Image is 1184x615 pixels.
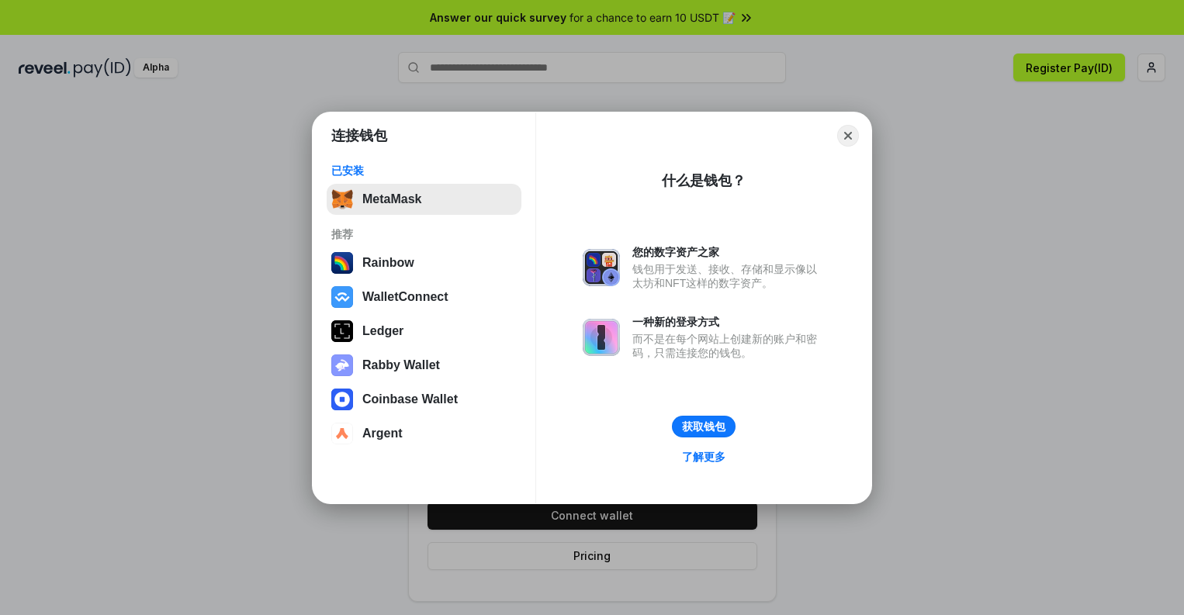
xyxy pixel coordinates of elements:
button: Argent [327,418,521,449]
button: 获取钱包 [672,416,736,437]
button: Coinbase Wallet [327,384,521,415]
img: svg+xml,%3Csvg%20width%3D%2228%22%20height%3D%2228%22%20viewBox%3D%220%200%2028%2028%22%20fill%3D... [331,286,353,308]
a: 了解更多 [673,447,735,467]
div: 您的数字资产之家 [632,245,825,259]
div: Argent [362,427,403,441]
div: 而不是在每个网站上创建新的账户和密码，只需连接您的钱包。 [632,332,825,360]
div: MetaMask [362,192,421,206]
button: Ledger [327,316,521,347]
img: svg+xml,%3Csvg%20xmlns%3D%22http%3A%2F%2Fwww.w3.org%2F2000%2Fsvg%22%20fill%3D%22none%22%20viewBox... [331,354,353,376]
div: 一种新的登录方式 [632,315,825,329]
img: svg+xml,%3Csvg%20fill%3D%22none%22%20height%3D%2233%22%20viewBox%3D%220%200%2035%2033%22%20width%... [331,188,353,210]
button: MetaMask [327,184,521,215]
button: Rainbow [327,247,521,278]
img: svg+xml,%3Csvg%20xmlns%3D%22http%3A%2F%2Fwww.w3.org%2F2000%2Fsvg%22%20fill%3D%22none%22%20viewBox... [583,319,620,356]
img: svg+xml,%3Csvg%20width%3D%2228%22%20height%3D%2228%22%20viewBox%3D%220%200%2028%2028%22%20fill%3D... [331,423,353,444]
button: WalletConnect [327,282,521,313]
img: svg+xml,%3Csvg%20width%3D%2228%22%20height%3D%2228%22%20viewBox%3D%220%200%2028%2028%22%20fill%3D... [331,389,353,410]
div: 钱包用于发送、接收、存储和显示像以太坊和NFT这样的数字资产。 [632,262,825,290]
div: Rabby Wallet [362,358,440,372]
div: Rainbow [362,256,414,270]
div: 了解更多 [682,450,725,464]
button: Close [837,125,859,147]
img: svg+xml,%3Csvg%20width%3D%22120%22%20height%3D%22120%22%20viewBox%3D%220%200%20120%20120%22%20fil... [331,252,353,274]
div: 推荐 [331,227,517,241]
div: 获取钱包 [682,420,725,434]
img: svg+xml,%3Csvg%20xmlns%3D%22http%3A%2F%2Fwww.w3.org%2F2000%2Fsvg%22%20width%3D%2228%22%20height%3... [331,320,353,342]
div: WalletConnect [362,290,448,304]
div: 已安装 [331,164,517,178]
div: Coinbase Wallet [362,392,458,406]
h1: 连接钱包 [331,126,387,145]
img: svg+xml,%3Csvg%20xmlns%3D%22http%3A%2F%2Fwww.w3.org%2F2000%2Fsvg%22%20fill%3D%22none%22%20viewBox... [583,249,620,286]
button: Rabby Wallet [327,350,521,381]
div: Ledger [362,324,403,338]
div: 什么是钱包？ [662,171,746,190]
